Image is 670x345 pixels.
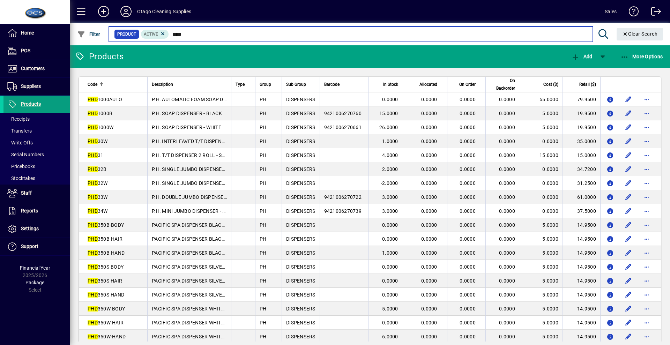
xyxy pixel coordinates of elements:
span: 34W [88,208,108,214]
span: 0.0000 [382,278,398,284]
em: PHD [88,292,98,298]
td: 14.9500 [563,274,600,288]
button: More options [641,150,652,161]
span: 0.0000 [460,320,476,325]
td: 0.0000 [525,162,563,176]
span: 0.0000 [421,97,437,102]
span: PH [260,166,267,172]
button: Edit [623,219,634,231]
td: 15.0000 [563,148,600,162]
span: PH [260,264,267,270]
span: Type [236,81,245,88]
div: Allocated [412,81,444,88]
td: 14.9500 [563,302,600,316]
span: DISPENSERS [286,292,315,298]
td: 14.9500 [563,260,600,274]
span: 0.0000 [499,97,515,102]
span: 350W-BODY [88,306,125,312]
td: 5.0000 [525,218,563,232]
span: 2.0000 [382,166,398,172]
mat-chip: Activation Status: Active [141,30,169,39]
button: More options [641,317,652,328]
span: 0.0000 [460,166,476,172]
span: 350B-HAIR [88,236,122,242]
span: 0.0000 [382,236,398,242]
span: DISPENSERS [286,236,315,242]
div: In Stock [373,81,404,88]
div: Otago Cleaning Supplies [137,6,191,17]
button: Edit [623,94,634,105]
span: 0.0000 [460,97,476,102]
td: 55.0000 [525,92,563,106]
span: 3.0000 [382,208,398,214]
span: 1.0000 [382,250,398,256]
button: Edit [623,164,634,175]
em: PHD [88,222,98,228]
span: 1000AUTO [88,97,122,102]
span: P.H. SOAP DISPENSER - WHITE [152,125,221,130]
span: 0.0000 [499,278,515,284]
em: PHD [88,194,98,200]
span: Add [571,54,592,59]
span: PACIFIC SPA DISPENSER SILVER - HAIR [152,278,240,284]
td: 5.0000 [525,246,563,260]
button: Edit [623,122,634,133]
button: More options [641,192,652,203]
span: PACIFIC SPA DISPENSER WHITE - HAIR [152,320,239,325]
button: Edit [623,247,634,258]
span: PH [260,236,267,242]
span: 32B [88,166,107,172]
em: PHD [88,152,98,158]
span: Transfers [7,128,32,134]
span: 0.0000 [421,306,437,312]
span: DISPENSERS [286,180,315,186]
em: PHD [88,250,98,256]
span: 0.0000 [499,236,515,242]
span: Cost ($) [543,81,558,88]
button: More options [641,136,652,147]
em: PHD [88,208,98,214]
a: Serial Numbers [3,149,70,160]
span: 0.0000 [460,111,476,116]
em: PHD [88,138,98,144]
td: 5.0000 [525,120,563,134]
em: PHD [88,278,98,284]
span: 9421006270722 [324,194,362,200]
span: PH [260,278,267,284]
button: Clear [617,28,663,40]
a: Staff [3,185,70,202]
button: More options [641,275,652,286]
span: 0.0000 [421,194,437,200]
span: Write Offs [7,140,33,145]
button: More options [641,108,652,119]
a: Reports [3,202,70,220]
div: Description [152,81,227,88]
span: PH [260,292,267,298]
span: DISPENSERS [286,194,315,200]
span: 26.0000 [379,125,398,130]
td: 5.0000 [525,274,563,288]
span: PH [260,111,267,116]
button: Add [569,50,594,63]
span: P.H. INTERLEAVED T/T DISPENSER - WHITE [152,138,250,144]
button: More options [641,261,652,272]
button: More options [641,178,652,189]
span: PH [260,125,267,130]
span: PACIFIC SPA DISPENSER SILVER - BODY [152,264,242,270]
span: 0.0000 [460,236,476,242]
button: More options [641,94,652,105]
span: PH [260,250,267,256]
span: Allocated [419,81,437,88]
span: Product [117,31,136,38]
button: Edit [623,233,634,245]
span: 0.0000 [499,152,515,158]
span: 1000W [88,125,113,130]
span: 0.0000 [382,264,398,270]
span: Retail ($) [579,81,596,88]
button: Edit [623,331,634,342]
span: DISPENSERS [286,320,315,325]
em: PHD [88,236,98,242]
span: Package [25,280,44,285]
span: P.H. SINGLE JUMBO DISPENSER - BLACK [152,166,245,172]
a: Pricebooks [3,160,70,172]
